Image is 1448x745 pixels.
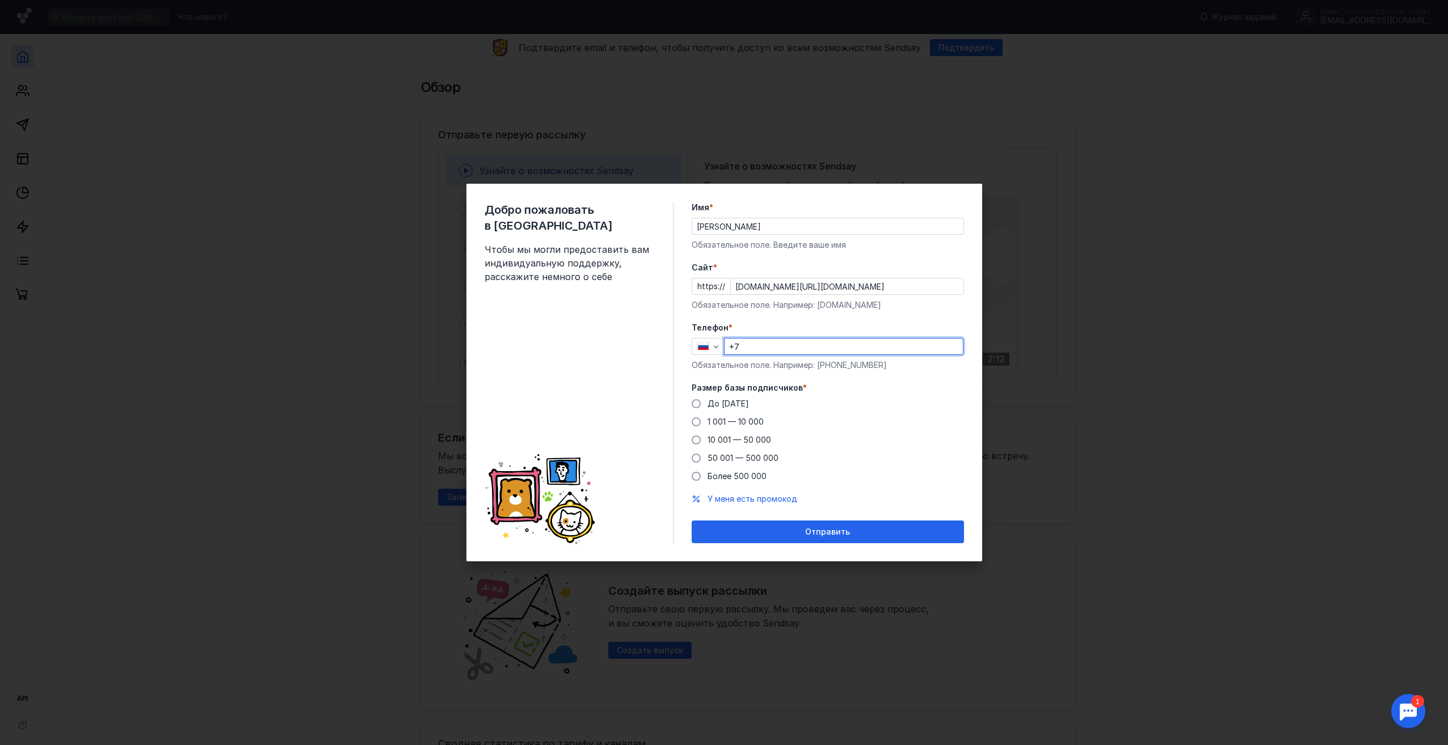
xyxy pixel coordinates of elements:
[692,299,964,311] div: Обязательное поле. Например: [DOMAIN_NAME]
[708,435,771,445] span: 10 001 — 50 000
[692,239,964,251] div: Обязательное поле. Введите ваше имя
[708,493,797,505] button: У меня есть промокод
[692,322,729,333] span: Телефон
[708,417,764,426] span: 1 001 — 10 000
[708,453,778,463] span: 50 001 — 500 000
[708,471,767,481] span: Более 500 000
[805,527,850,537] span: Отправить
[692,520,964,543] button: Отправить
[708,399,749,408] span: До [DATE]
[692,202,709,213] span: Имя
[485,243,655,283] span: Чтобы мы могли предоставить вам индивидуальную поддержку, расскажите немного о себе
[692,382,803,393] span: Размер базы подписчиков
[485,202,655,234] span: Добро пожаловать в [GEOGRAPHIC_DATA]
[692,359,964,371] div: Обязательное поле. Например: [PHONE_NUMBER]
[708,494,797,503] span: У меня есть промокод
[692,262,713,273] span: Cайт
[26,7,39,19] div: 1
